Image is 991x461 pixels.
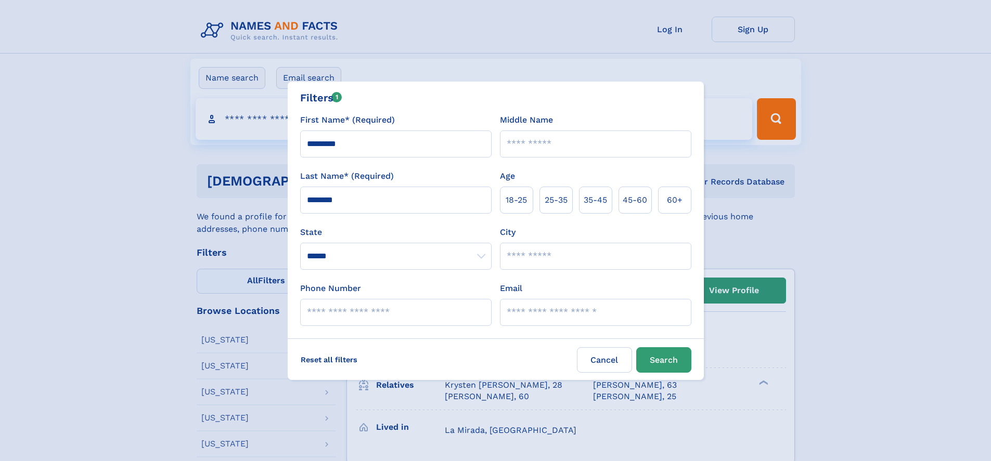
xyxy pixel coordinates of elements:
[300,226,492,239] label: State
[300,282,361,295] label: Phone Number
[500,170,515,182] label: Age
[577,347,632,373] label: Cancel
[584,194,607,206] span: 35‑45
[294,347,364,372] label: Reset all filters
[300,114,395,126] label: First Name* (Required)
[545,194,568,206] span: 25‑35
[300,90,342,106] div: Filters
[636,347,691,373] button: Search
[500,282,522,295] label: Email
[500,226,516,239] label: City
[623,194,647,206] span: 45‑60
[506,194,527,206] span: 18‑25
[300,170,394,182] label: Last Name* (Required)
[667,194,683,206] span: 60+
[500,114,553,126] label: Middle Name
